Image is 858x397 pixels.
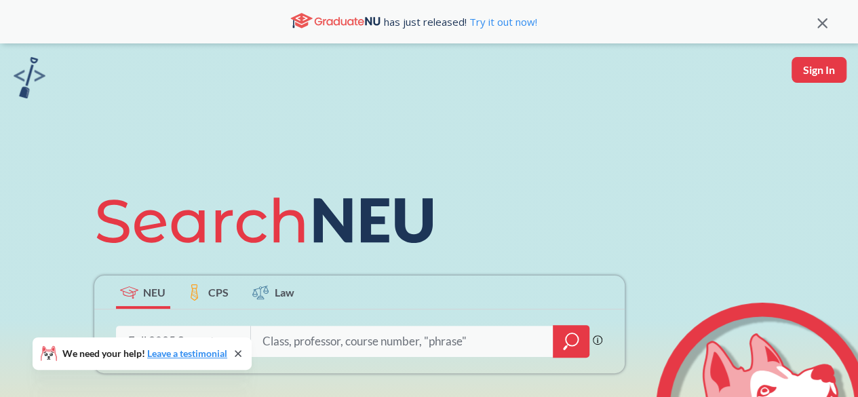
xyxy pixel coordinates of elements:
span: has just released! [384,14,537,29]
span: We need your help! [62,349,227,358]
span: CPS [208,284,229,300]
svg: magnifying glass [563,332,579,351]
div: Fall 2025 Semester [128,334,225,349]
span: NEU [143,284,165,300]
div: magnifying glass [553,325,589,358]
a: Leave a testimonial [147,347,227,359]
button: Sign In [792,57,846,83]
a: Try it out now! [467,15,537,29]
span: Law [275,284,294,300]
a: sandbox logo [14,57,45,102]
img: sandbox logo [14,57,45,98]
input: Class, professor, course number, "phrase" [261,327,543,356]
